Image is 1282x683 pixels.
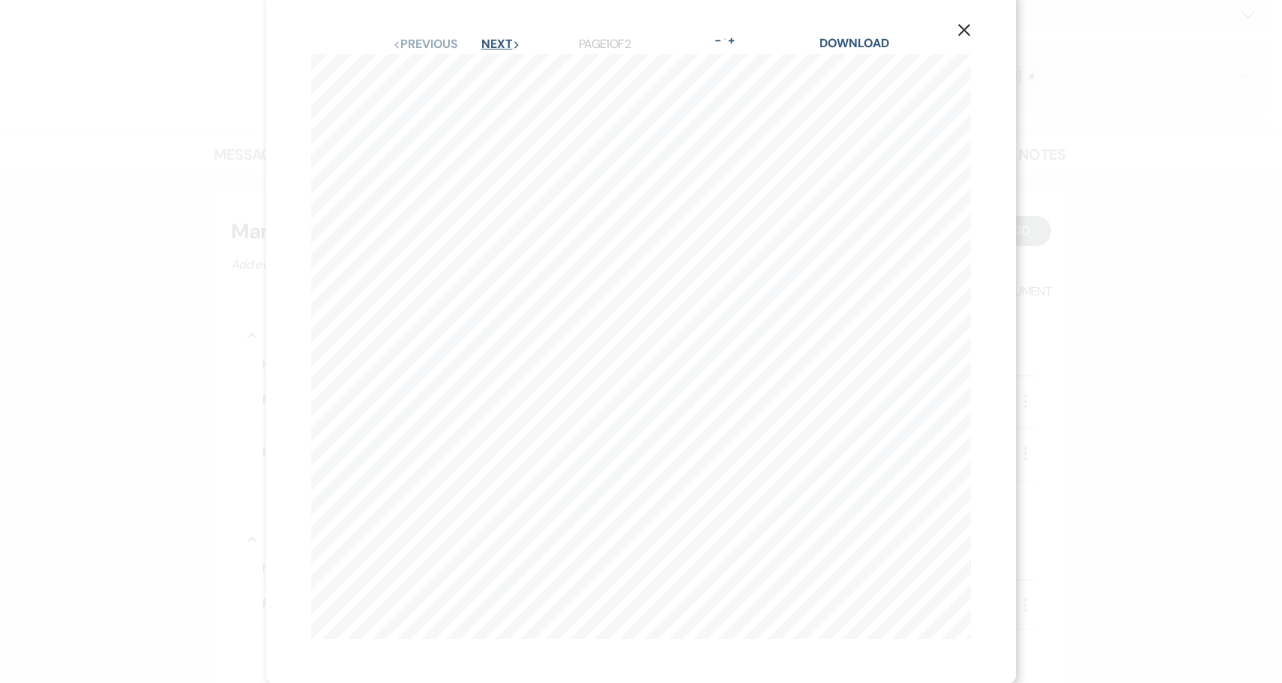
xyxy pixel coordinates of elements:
button: - [712,34,724,46]
a: Download [819,35,889,51]
button: + [726,34,738,46]
p: Page 1 of 2 [579,34,631,54]
button: Next [481,38,520,50]
button: Previous [393,38,458,50]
